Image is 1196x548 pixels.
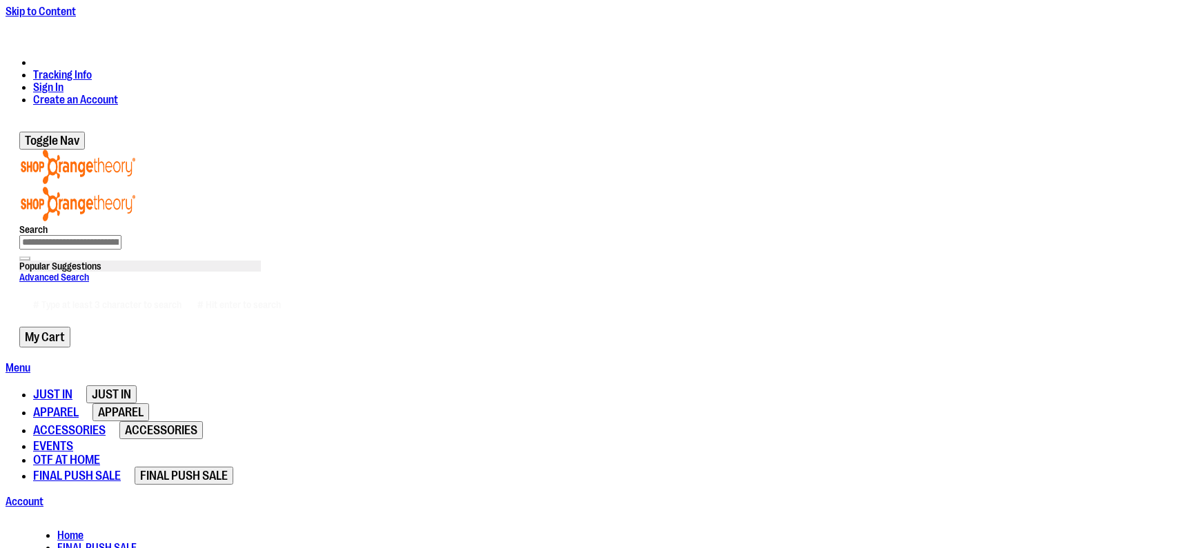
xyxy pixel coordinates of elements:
a: EVENTS [33,440,73,453]
a: Tracking Info [33,69,92,81]
span: APPAREL [98,405,144,419]
span: APPAREL [33,405,79,419]
span: ACCESSORIES [125,423,197,437]
img: Shop Orangetheory [19,150,137,184]
button: FINAL PUSH SALE [135,467,233,485]
a: Account [6,496,43,508]
button: Search [19,256,30,261]
div: Promotional banner [6,18,1190,45]
a: ACCESSORIES [33,425,119,437]
span: # Type at least 3 character to search [33,299,182,310]
span: FINAL PUSH SALE [33,469,121,483]
p: FREE Shipping, orders over $150. [508,18,688,30]
a: Home [57,529,84,542]
a: FINAL PUSH SALE [33,470,135,483]
button: APPAREL [92,403,149,421]
div: Popular Suggestions [19,261,261,272]
a: Menu [6,362,30,374]
a: Create an Account [33,94,118,106]
span: JUST IN [92,387,131,401]
a: APPAREL [33,407,92,419]
img: Shop Orangetheory [19,187,137,221]
span: OTF AT HOME [33,453,100,467]
a: Skip to Content [6,6,76,18]
button: ACCESSORIES [119,421,203,439]
span: EVENTS [33,439,73,453]
span: FINAL PUSH SALE [140,469,228,483]
a: Details [656,18,688,30]
button: Toggle Nav [19,132,85,150]
button: My Cart [19,327,70,347]
a: Sign In [33,81,63,94]
a: Advanced Search [19,272,89,283]
a: JUST IN [33,389,86,401]
button: JUST IN [86,385,137,403]
span: Search [19,224,48,235]
span: My Cart [25,330,65,344]
span: Toggle Nav [25,134,79,148]
span: ACCESSORIES [33,423,106,437]
span: JUST IN [33,387,72,401]
a: OTF AT HOME [33,454,100,467]
span: # Hit enter to search [197,299,281,310]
